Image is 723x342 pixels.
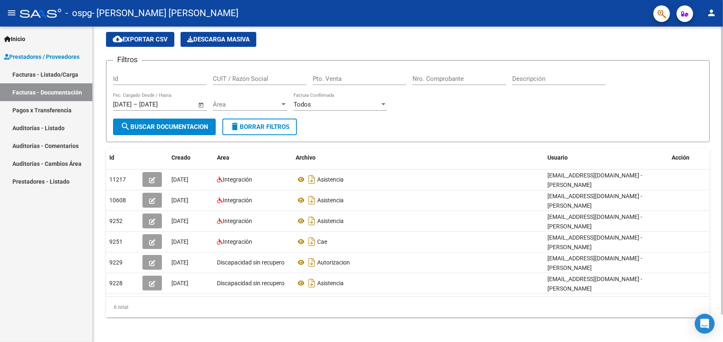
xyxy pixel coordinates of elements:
span: Integración [223,218,252,224]
span: 9228 [109,280,123,286]
mat-icon: search [121,121,130,131]
button: Exportar CSV [106,32,174,47]
span: Discapacidad sin recupero [217,259,284,266]
span: Integración [223,238,252,245]
span: – [133,101,137,108]
datatable-header-cell: Usuario [544,149,668,167]
i: Descargar documento [306,256,317,269]
mat-icon: cloud_download [113,34,123,44]
span: Integración [223,176,252,183]
span: 9252 [109,218,123,224]
span: [EMAIL_ADDRESS][DOMAIN_NAME] - [PERSON_NAME] [547,172,642,188]
div: 6 total [106,297,710,318]
span: Autorizacion [317,259,350,266]
mat-icon: menu [7,8,17,18]
input: Fecha inicio [113,101,132,108]
datatable-header-cell: Acción [668,149,710,167]
span: Archivo [296,154,316,161]
span: Asistencia [317,197,344,204]
span: Integración [223,197,252,204]
span: Prestadores / Proveedores [4,52,80,61]
span: Exportar CSV [113,36,168,43]
span: Discapacidad sin recupero [217,280,284,286]
span: Descarga Masiva [187,36,250,43]
button: Open calendar [197,100,206,110]
span: 11217 [109,176,126,183]
mat-icon: delete [230,121,240,131]
button: Descarga Masiva [181,32,256,47]
span: [EMAIL_ADDRESS][DOMAIN_NAME] - [PERSON_NAME] [547,234,642,250]
span: - [PERSON_NAME] [PERSON_NAME] [92,4,239,22]
span: Asistencia [317,218,344,224]
span: Id [109,154,114,161]
span: 9229 [109,259,123,266]
span: Buscar Documentacion [121,123,208,131]
span: 9251 [109,238,123,245]
span: [DATE] [171,238,188,245]
span: Asistencia [317,176,344,183]
span: Inicio [4,34,25,44]
span: Cae [317,238,327,245]
span: Creado [171,154,190,161]
i: Descargar documento [306,277,317,290]
span: [EMAIL_ADDRESS][DOMAIN_NAME] - [PERSON_NAME] [547,213,642,230]
span: [EMAIL_ADDRESS][DOMAIN_NAME] - [PERSON_NAME] [547,255,642,271]
span: [DATE] [171,259,188,266]
span: Borrar Filtros [230,123,289,131]
h3: Filtros [113,54,142,65]
span: [EMAIL_ADDRESS][DOMAIN_NAME] - [PERSON_NAME] [547,276,642,292]
i: Descargar documento [306,194,317,207]
datatable-header-cell: Archivo [292,149,544,167]
span: [DATE] [171,218,188,224]
input: Fecha fin [139,101,179,108]
button: Buscar Documentacion [113,119,216,135]
datatable-header-cell: Creado [168,149,214,167]
span: Asistencia [317,280,344,286]
span: [EMAIL_ADDRESS][DOMAIN_NAME] - [PERSON_NAME] [547,193,642,209]
mat-icon: person [706,8,716,18]
span: Todos [294,101,311,108]
i: Descargar documento [306,214,317,228]
span: 10608 [109,197,126,204]
button: Borrar Filtros [222,119,297,135]
datatable-header-cell: Area [214,149,292,167]
app-download-masive: Descarga masiva de comprobantes (adjuntos) [181,32,256,47]
i: Descargar documento [306,173,317,186]
span: - ospg [65,4,92,22]
span: Area [217,154,229,161]
div: Open Intercom Messenger [695,314,715,334]
i: Descargar documento [306,235,317,248]
span: Acción [672,154,689,161]
datatable-header-cell: Id [106,149,139,167]
span: Usuario [547,154,568,161]
span: [DATE] [171,280,188,286]
span: Área [213,101,280,108]
span: [DATE] [171,197,188,204]
span: [DATE] [171,176,188,183]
